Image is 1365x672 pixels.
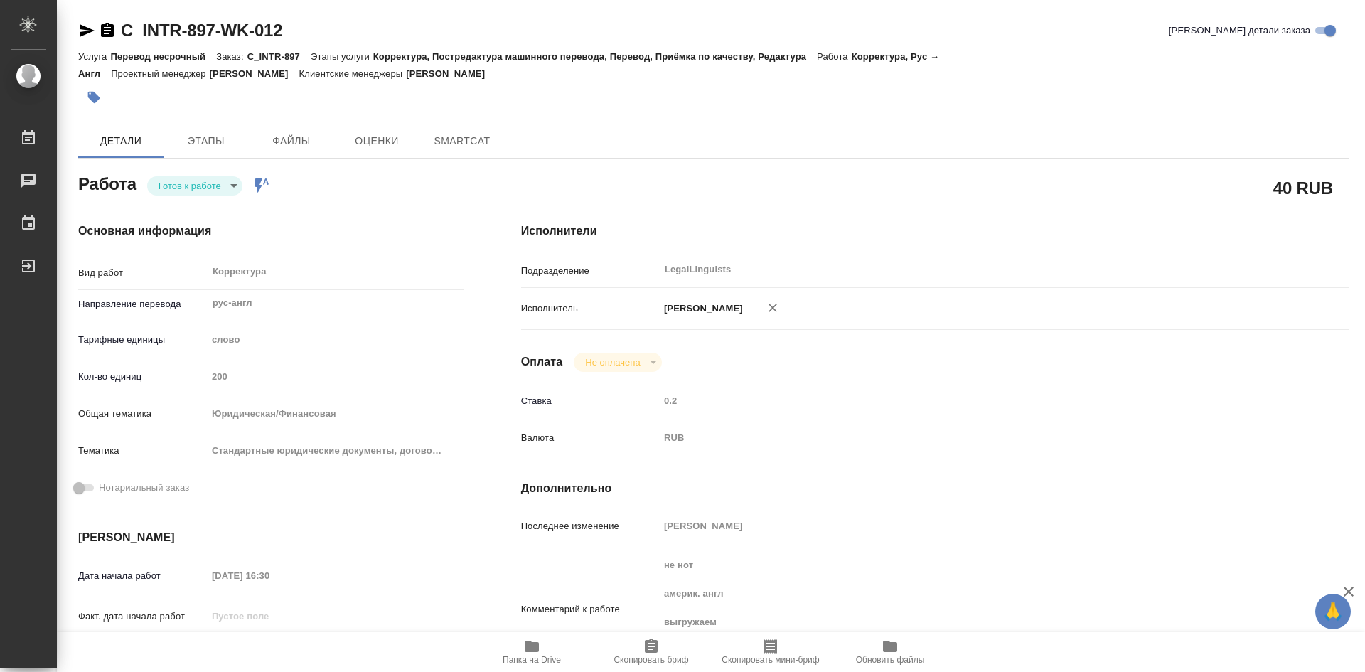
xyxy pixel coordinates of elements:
[78,407,207,421] p: Общая тематика
[78,370,207,384] p: Кол-во единиц
[581,356,644,368] button: Не оплачена
[343,132,411,150] span: Оценки
[172,132,240,150] span: Этапы
[78,223,464,240] h4: Основная информация
[78,569,207,583] p: Дата начала работ
[78,22,95,39] button: Скопировать ссылку для ЯМессенджера
[659,553,1280,663] textarea: не нот америк. англ выгружаем в [GEOGRAPHIC_DATA] назначу к 16:30
[299,68,407,79] p: Клиентские менеджеры
[428,132,496,150] span: SmartCat
[521,302,659,316] p: Исполнитель
[78,529,464,546] h4: [PERSON_NAME]
[78,51,110,62] p: Услуга
[111,68,209,79] p: Проектный менеджер
[257,132,326,150] span: Файлы
[722,655,819,665] span: Скопировать мини-бриф
[207,439,464,463] div: Стандартные юридические документы, договоры, уставы
[216,51,247,62] p: Заказ:
[472,632,591,672] button: Папка на Drive
[659,426,1280,450] div: RUB
[1321,597,1345,626] span: 🙏
[521,264,659,278] p: Подразделение
[99,481,189,495] span: Нотариальный заказ
[830,632,950,672] button: Обновить файлы
[574,353,661,372] div: Готов к работе
[503,655,561,665] span: Папка на Drive
[659,516,1280,536] input: Пустое поле
[521,431,659,445] p: Валюта
[78,609,207,624] p: Факт. дата начала работ
[147,176,242,196] div: Готов к работе
[78,170,136,196] h2: Работа
[1273,176,1333,200] h2: 40 RUB
[78,333,207,347] p: Тарифные единицы
[521,480,1349,497] h4: Дополнительно
[210,68,299,79] p: [PERSON_NAME]
[591,632,711,672] button: Скопировать бриф
[659,302,743,316] p: [PERSON_NAME]
[78,266,207,280] p: Вид работ
[817,51,852,62] p: Работа
[521,353,563,370] h4: Оплата
[373,51,817,62] p: Корректура, Постредактура машинного перевода, Перевод, Приёмка по качеству, Редактура
[99,22,116,39] button: Скопировать ссылку
[207,606,331,626] input: Пустое поле
[110,51,216,62] p: Перевод несрочный
[521,602,659,617] p: Комментарий к работе
[521,223,1349,240] h4: Исполнители
[78,444,207,458] p: Тематика
[521,519,659,533] p: Последнее изменение
[711,632,830,672] button: Скопировать мини-бриф
[154,180,225,192] button: Готов к работе
[207,402,464,426] div: Юридическая/Финансовая
[614,655,688,665] span: Скопировать бриф
[1169,23,1310,38] span: [PERSON_NAME] детали заказа
[78,82,109,113] button: Добавить тэг
[87,132,155,150] span: Детали
[247,51,311,62] p: C_INTR-897
[207,366,464,387] input: Пустое поле
[121,21,282,40] a: C_INTR-897-WK-012
[521,394,659,408] p: Ставка
[207,565,331,586] input: Пустое поле
[757,292,788,324] button: Удалить исполнителя
[78,297,207,311] p: Направление перевода
[207,328,464,352] div: слово
[856,655,925,665] span: Обновить файлы
[1315,594,1351,629] button: 🙏
[659,390,1280,411] input: Пустое поле
[406,68,496,79] p: [PERSON_NAME]
[311,51,373,62] p: Этапы услуги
